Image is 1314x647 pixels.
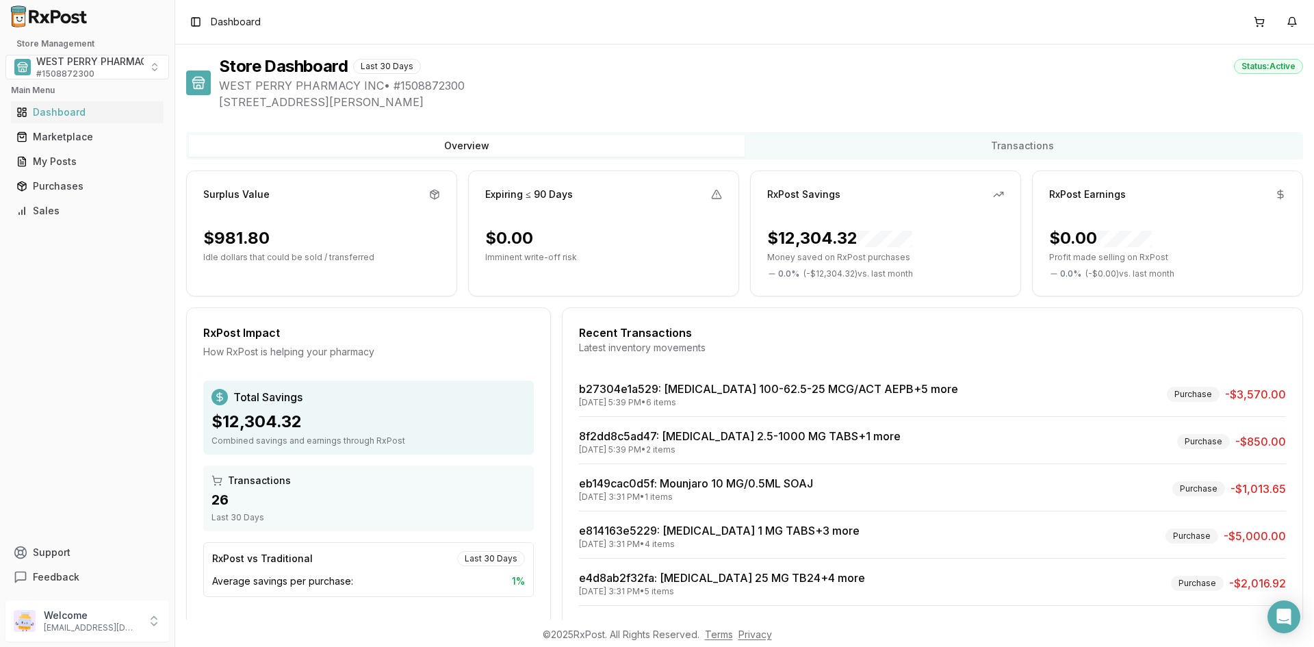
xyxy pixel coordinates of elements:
nav: breadcrumb [211,15,261,29]
div: Recent Transactions [579,325,1286,341]
div: Expiring ≤ 90 Days [485,188,573,201]
div: Purchase [1177,434,1230,449]
button: Marketplace [5,126,169,148]
div: $12,304.32 [211,411,526,433]
a: b27304e1a529: [MEDICAL_DATA] 100-62.5-25 MCG/ACT AEPB+5 more [579,382,958,396]
a: My Posts [11,149,164,174]
span: Dashboard [211,15,261,29]
span: -$3,570.00 [1225,386,1286,403]
a: Privacy [738,629,772,640]
div: Last 30 Days [457,551,525,566]
div: Purchase [1171,576,1224,591]
span: 0.0 % [778,268,799,279]
div: [DATE] 5:39 PM • 6 items [579,397,958,408]
div: RxPost Earnings [1049,188,1126,201]
span: # 1508872300 [36,68,94,79]
button: Select a view [5,55,169,79]
div: Last 30 Days [353,59,421,74]
div: How RxPost is helping your pharmacy [203,345,534,359]
a: Sales [11,199,164,223]
div: Last 30 Days [211,512,526,523]
div: Marketplace [16,130,158,144]
div: 26 [211,490,526,509]
button: Dashboard [5,101,169,123]
a: 8f2dd8c5ad47: [MEDICAL_DATA] 2.5-1000 MG TABS+1 more [579,429,901,443]
p: Profit made selling on RxPost [1049,252,1286,263]
a: Dashboard [11,100,164,125]
div: $0.00 [485,227,533,249]
p: Welcome [44,609,139,622]
div: [DATE] 3:31 PM • 5 items [579,586,865,597]
h2: Main Menu [11,85,164,96]
span: WEST PERRY PHARMACY INC [36,55,174,68]
span: -$5,000.00 [1224,528,1286,544]
span: 1 % [512,574,525,588]
span: 0.0 % [1060,268,1081,279]
div: RxPost vs Traditional [212,552,313,566]
button: Feedback [5,565,169,589]
p: Imminent write-off risk [485,252,722,263]
div: $12,304.32 [767,227,912,249]
button: Overview [189,135,745,157]
div: Open Intercom Messenger [1267,600,1300,633]
button: Support [5,540,169,565]
span: Total Savings [233,389,302,405]
div: Dashboard [16,105,158,119]
span: Transactions [228,474,291,487]
div: $0.00 [1049,227,1152,249]
div: Combined savings and earnings through RxPost [211,435,526,446]
button: Transactions [745,135,1300,157]
div: [DATE] 5:39 PM • 2 items [579,444,901,455]
div: Purchase [1165,529,1218,544]
a: Marketplace [11,125,164,149]
div: Purchases [16,179,158,193]
div: Latest inventory movements [579,341,1286,355]
button: Sales [5,200,169,222]
div: Purchase [1167,387,1220,402]
h2: Store Management [5,38,169,49]
span: -$850.00 [1235,433,1286,450]
div: [DATE] 3:31 PM • 4 items [579,539,860,550]
div: RxPost Savings [767,188,840,201]
div: Surplus Value [203,188,270,201]
span: -$2,016.92 [1229,575,1286,592]
div: Purchase [1172,481,1225,496]
div: RxPost Impact [203,325,534,341]
div: Sales [16,204,158,218]
p: Money saved on RxPost purchases [767,252,1004,263]
span: ( - $12,304.32 ) vs. last month [803,268,913,279]
div: Status: Active [1234,59,1303,74]
div: [DATE] 3:31 PM • 1 items [579,492,813,503]
a: e814163e5229: [MEDICAL_DATA] 1 MG TABS+3 more [579,524,860,537]
span: Average savings per purchase: [212,574,353,588]
a: Terms [705,629,733,640]
a: eb149cac0d5f: Mounjaro 10 MG/0.5ML SOAJ [579,477,813,490]
button: Purchases [5,175,169,197]
div: $981.80 [203,227,270,249]
a: e4d8ab2f32fa: [MEDICAL_DATA] 25 MG TB24+4 more [579,571,865,585]
span: Feedback [33,570,79,584]
p: Idle dollars that could be sold / transferred [203,252,440,263]
button: My Posts [5,151,169,173]
img: User avatar [14,610,36,632]
p: [EMAIL_ADDRESS][DOMAIN_NAME] [44,622,139,633]
span: ( - $0.00 ) vs. last month [1085,268,1174,279]
span: -$1,013.65 [1231,481,1286,497]
h1: Store Dashboard [219,55,348,77]
span: [STREET_ADDRESS][PERSON_NAME] [219,94,1303,110]
span: WEST PERRY PHARMACY INC • # 1508872300 [219,77,1303,94]
img: RxPost Logo [5,5,93,27]
div: My Posts [16,155,158,168]
a: Purchases [11,174,164,199]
